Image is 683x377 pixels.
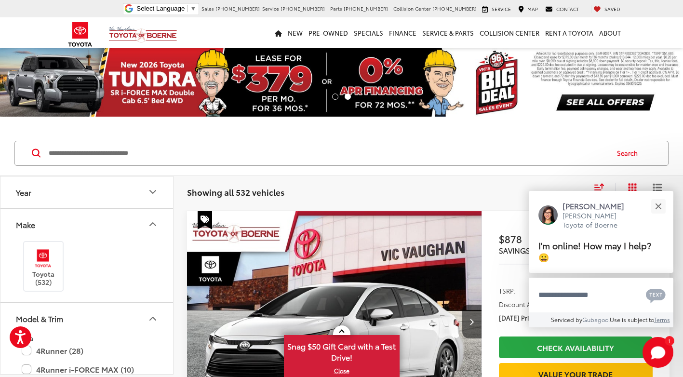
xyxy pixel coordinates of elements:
[351,17,386,48] a: Specials
[668,338,670,343] span: 1
[147,313,159,324] div: Model & Trim
[16,314,63,323] div: Model & Trim
[477,17,542,48] a: Collision Center
[215,5,260,12] span: [PHONE_NUMBER]
[187,5,187,12] span: ​
[393,5,431,12] span: Collision Center
[551,315,582,323] span: Serviced by
[608,141,652,165] button: Search
[516,5,540,13] a: Map
[643,337,673,368] svg: Start Chat
[596,17,624,48] a: About
[190,5,196,12] span: ▼
[542,17,596,48] a: Rent a Toyota
[198,211,212,229] span: Special
[0,209,174,240] button: MakeMake
[147,218,159,230] div: Make
[499,313,537,323] span: [DATE] Price:
[62,19,98,50] img: Toyota
[306,17,351,48] a: Pre-Owned
[201,5,214,12] span: Sales
[344,5,388,12] span: [PHONE_NUMBER]
[499,245,530,256] span: SAVINGS
[108,26,177,43] img: Vic Vaughan Toyota of Boerne
[499,337,653,358] a: Check Availability
[272,17,285,48] a: Home
[24,247,63,286] label: Toyota (532)
[499,286,516,296] span: TSRP:
[30,247,56,269] img: Vic Vaughan Toyota of Boerne in Boerne, TX)
[610,315,654,323] span: Use is subject to
[432,5,477,12] span: [PHONE_NUMBER]
[499,299,553,309] span: Discount Amount:
[645,183,670,202] button: List View
[646,288,666,303] svg: Text
[529,278,673,312] textarea: Type your message
[499,231,576,246] span: $878
[643,337,673,368] button: Toggle Chat Window
[543,5,581,13] a: Contact
[419,17,477,48] a: Service & Parts: Opens in a new tab
[527,5,538,13] span: Map
[582,315,610,323] a: Gubagoo.
[648,196,669,216] button: Close
[654,315,670,323] a: Terms
[492,5,511,13] span: Service
[556,5,579,13] span: Contact
[643,284,669,306] button: Chat with SMS
[0,176,174,208] button: YearYear
[281,5,325,12] span: [PHONE_NUMBER]
[147,186,159,198] div: Year
[0,303,174,334] button: Model & TrimModel & Trim
[589,183,615,202] button: Select sort value
[136,5,196,12] a: Select Language​
[462,305,482,338] button: Next image
[187,186,284,198] span: Showing all 532 vehicles
[330,5,342,12] span: Parts
[16,188,31,197] div: Year
[562,211,634,230] p: [PERSON_NAME] Toyota of Boerne
[562,201,634,211] p: [PERSON_NAME]
[604,5,620,13] span: Saved
[480,5,513,13] a: Service
[285,336,399,365] span: Snag $50 Gift Card with a Test Drive!
[16,220,35,229] div: Make
[538,239,651,263] span: I'm online! How may I help? 😀
[262,5,279,12] span: Service
[591,5,623,13] a: My Saved Vehicles
[529,191,673,327] div: Close[PERSON_NAME][PERSON_NAME] Toyota of BoerneI'm online! How may I help? 😀Type your messageCha...
[386,17,419,48] a: Finance
[285,17,306,48] a: New
[136,5,185,12] span: Select Language
[48,142,608,165] input: Search by Make, Model, or Keyword
[22,342,152,359] label: 4Runner (28)
[615,183,645,202] button: Grid View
